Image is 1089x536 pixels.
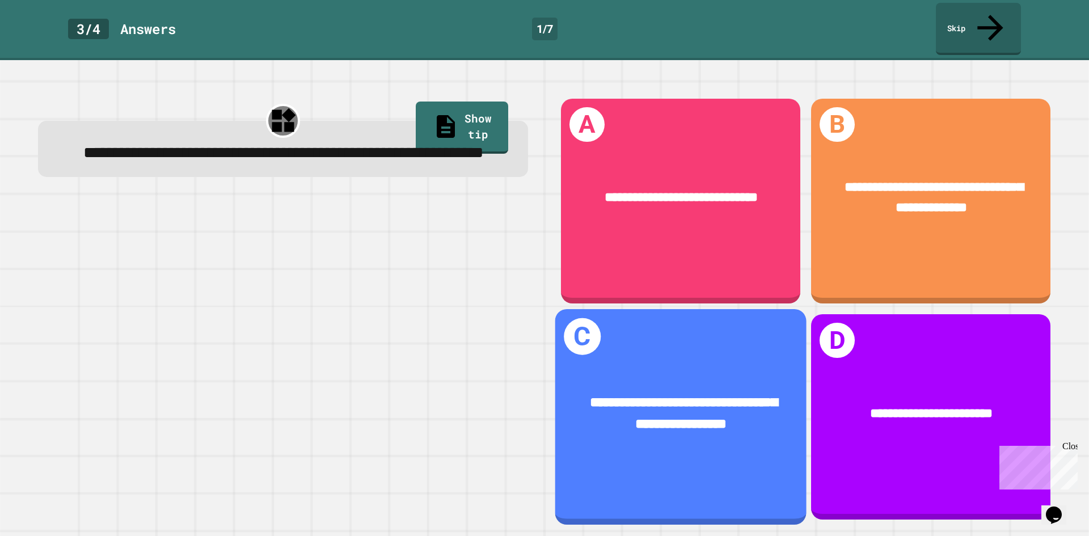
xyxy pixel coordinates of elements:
h1: C [564,318,601,355]
a: Show tip [416,102,508,154]
div: Answer s [120,19,176,39]
iframe: chat widget [995,441,1078,489]
h1: A [569,107,605,142]
h1: D [820,323,855,358]
div: 3 / 4 [68,19,109,39]
a: Skip [936,3,1021,55]
div: Chat with us now!Close [5,5,78,72]
iframe: chat widget [1041,491,1078,525]
h1: B [820,107,855,142]
div: 1 / 7 [532,18,558,40]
